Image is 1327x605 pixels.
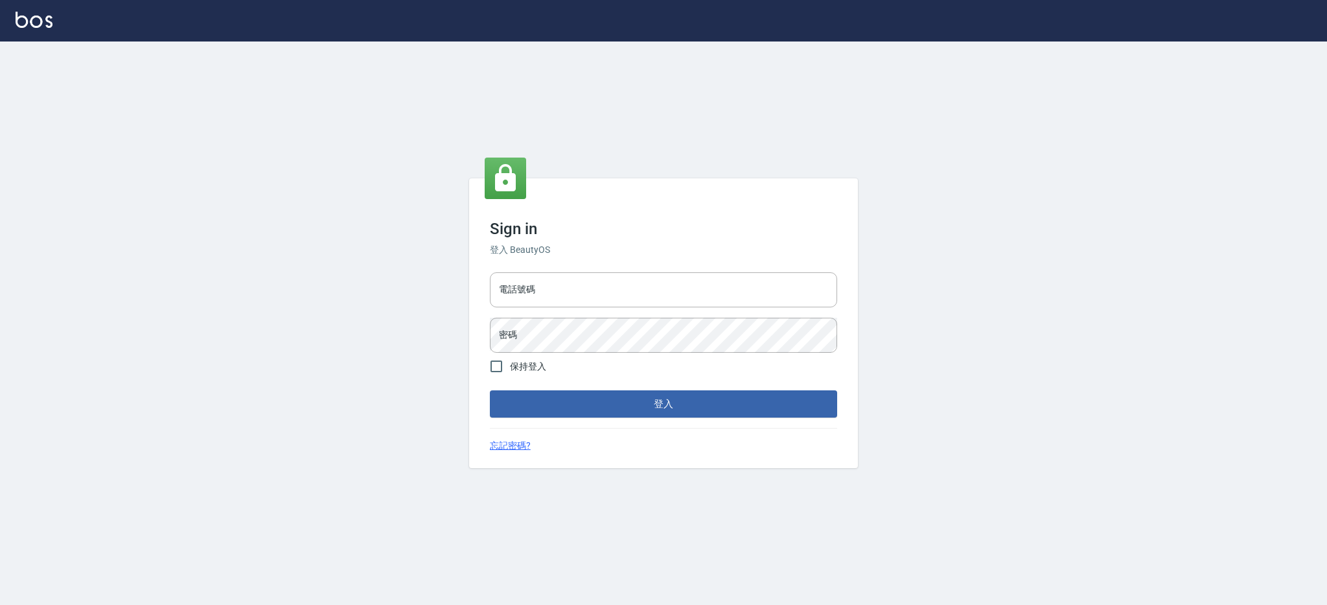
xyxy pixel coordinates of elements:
[490,220,837,238] h3: Sign in
[490,390,837,418] button: 登入
[510,360,546,374] span: 保持登入
[490,243,837,257] h6: 登入 BeautyOS
[490,439,531,453] a: 忘記密碼?
[16,12,52,28] img: Logo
